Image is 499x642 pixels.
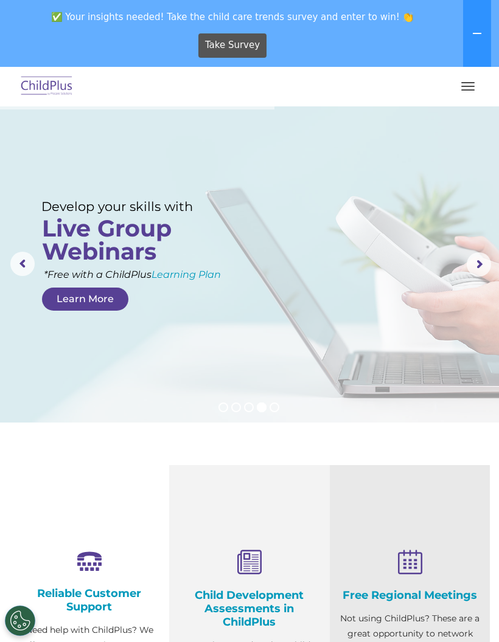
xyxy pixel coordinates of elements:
[41,199,205,214] rs-layer: Develop your skills with
[18,587,160,613] h4: Reliable Customer Support
[5,5,461,29] span: ✅ Your insights needed! Take the child care trends survey and enter to win! 👏
[152,269,221,280] a: Learning Plan
[198,33,267,58] a: Take Survey
[18,72,75,101] img: ChildPlus by Procare Solutions
[44,267,279,282] rs-layer: *Free with a ChildPlus
[42,288,128,311] a: Learn More
[205,35,260,56] span: Take Survey
[42,217,195,263] rs-layer: Live Group Webinars
[339,588,481,602] h4: Free Regional Meetings
[5,606,35,636] button: Cookies Settings
[178,588,320,629] h4: Child Development Assessments in ChildPlus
